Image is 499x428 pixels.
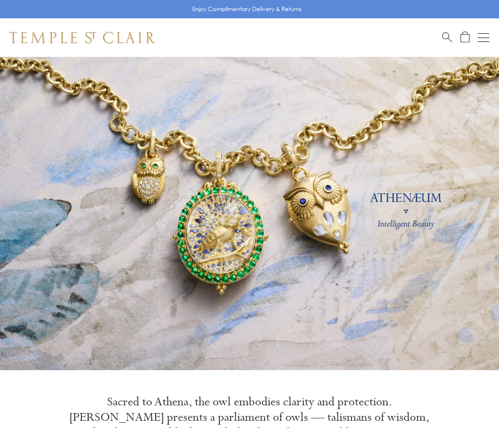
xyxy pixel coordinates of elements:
button: Open navigation [478,32,489,43]
a: Search [442,31,452,43]
a: Open Shopping Bag [460,31,470,43]
p: Enjoy Complimentary Delivery & Returns [192,4,302,14]
img: Temple St. Clair [10,32,155,43]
